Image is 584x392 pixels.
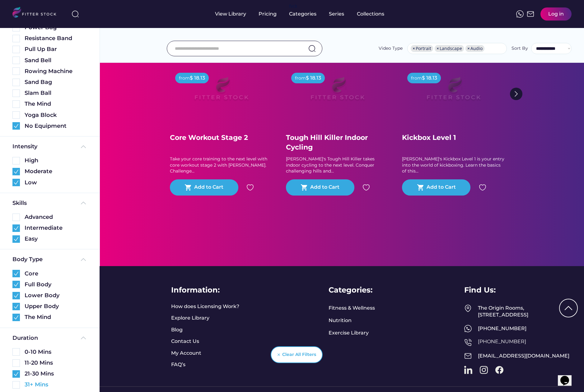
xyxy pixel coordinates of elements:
img: Group%201000002322%20%281%29.svg [510,88,522,100]
div: Skills [12,199,28,207]
img: Group%201000002360.svg [12,179,20,186]
div: View Library [215,11,246,17]
img: heart.svg [246,184,254,191]
img: LOGO.svg [12,7,62,20]
li: Portrait [411,45,433,52]
div: Video Type [379,45,403,52]
div: Yoga Block [25,111,87,119]
div: Series [329,11,344,17]
span: × [437,46,439,51]
div: fvck [289,3,297,9]
div: Resistance Band [25,35,87,42]
div: Core [25,270,87,278]
div: Pull Up Bar [25,45,87,53]
a: [PHONE_NUMBER] [478,339,526,344]
img: Rectangle%205126.svg [12,90,20,97]
div: No Equipment [25,122,87,130]
img: heart.svg [362,184,370,191]
div: Find Us: [464,285,496,295]
img: Rectangle%205126.svg [12,214,20,221]
div: from [179,75,190,81]
div: Add to Cart [194,184,223,191]
div: Clear All Filters [282,352,316,358]
img: Group%201000002322%20%281%29.svg [560,299,577,317]
img: Group%201000002360.svg [12,224,20,232]
div: Core Workout Stage 2 [170,133,273,143]
a: Contact Us [171,338,199,345]
img: Group%201000002360.svg [12,314,20,321]
div: Sand Bell [25,57,87,64]
div: from [295,75,306,81]
li: Audio [465,45,484,52]
div: Sand Bag [25,78,87,86]
button: shopping_cart [301,184,308,191]
div: Upper Body [25,302,87,310]
img: Frame%20%285%29.svg [80,143,87,150]
img: search-normal%203.svg [72,10,79,18]
img: meteor-icons_whatsapp%20%281%29.svg [464,325,472,332]
button: shopping_cart [417,184,424,191]
iframe: chat widget [558,367,578,386]
img: Frame%2079%20%281%29.svg [413,69,493,114]
div: Slam Ball [25,89,87,97]
div: Easy [25,235,87,243]
div: Sort By [512,45,528,52]
div: Take your core training to the next level with core workout stage 2 with [PERSON_NAME]. Challenge... [170,156,273,174]
img: meteor-icons_whatsapp%20%281%29.svg [516,10,524,18]
span: × [413,46,415,51]
div: Add to Cart [310,184,339,191]
a: FAQ’s [171,361,187,368]
div: from [411,75,422,81]
a: Nutrition [329,317,352,324]
img: Rectangle%205126.svg [12,79,20,86]
img: Vector%20%281%29.svg [278,353,280,356]
div: Low [25,179,87,187]
img: Group%201000002360.svg [12,270,20,277]
div: [PERSON_NAME]'s Kickbox Level 1 is your entry into the world of kickboxing. Learn the basics of t... [402,156,505,174]
img: Group%201000002360.svg [12,168,20,175]
img: Rectangle%205126.svg [12,157,20,164]
img: Rectangle%205126.svg [12,35,20,42]
div: Intensity [12,143,37,150]
div: Lower Body [25,292,87,299]
div: Categories: [329,285,372,295]
div: Body Type [12,256,43,263]
div: Duration [12,334,38,342]
a: Blog [171,326,187,333]
div: Intermediate [25,224,87,232]
img: Group%201000002360.svg [12,235,20,243]
img: Rectangle%205126.svg [12,111,20,119]
img: Group%201000002360.svg [12,122,20,130]
div: Full Body [25,281,87,288]
div: The Origin Rooms, [STREET_ADDRESS] [478,305,572,319]
img: Frame%20%285%29.svg [80,256,87,263]
div: Tough Hill Killer Indoor Cycling [286,133,389,152]
div: Collections [357,11,384,17]
div: High [25,157,87,164]
a: [EMAIL_ADDRESS][DOMAIN_NAME] [478,353,569,359]
button: shopping_cart [185,184,192,191]
div: Advanced [25,213,87,221]
img: Group%201000002360.svg [12,281,20,288]
div: Information: [171,285,220,295]
div: [PHONE_NUMBER] [478,325,572,332]
a: My Account [171,350,201,357]
img: Frame%2050.svg [464,339,472,346]
img: Rectangle%205126.svg [12,359,20,367]
div: 11-20 Mins [25,359,53,367]
a: Exercise Library [329,330,369,336]
img: Frame%2049.svg [464,305,472,312]
a: Explore Library [171,315,209,321]
div: 0-10 Mins [25,348,51,356]
img: Rectangle%205126.svg [12,348,20,356]
div: The Mind [25,313,87,321]
img: Frame%2051.svg [464,352,472,360]
div: Log in [548,11,564,17]
span: × [467,46,470,51]
img: Frame%2079%20%281%29.svg [181,69,261,114]
img: Frame%2079%20%281%29.svg [297,69,377,114]
div: Rowing Machine [25,67,87,75]
img: heart.svg [479,184,486,191]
